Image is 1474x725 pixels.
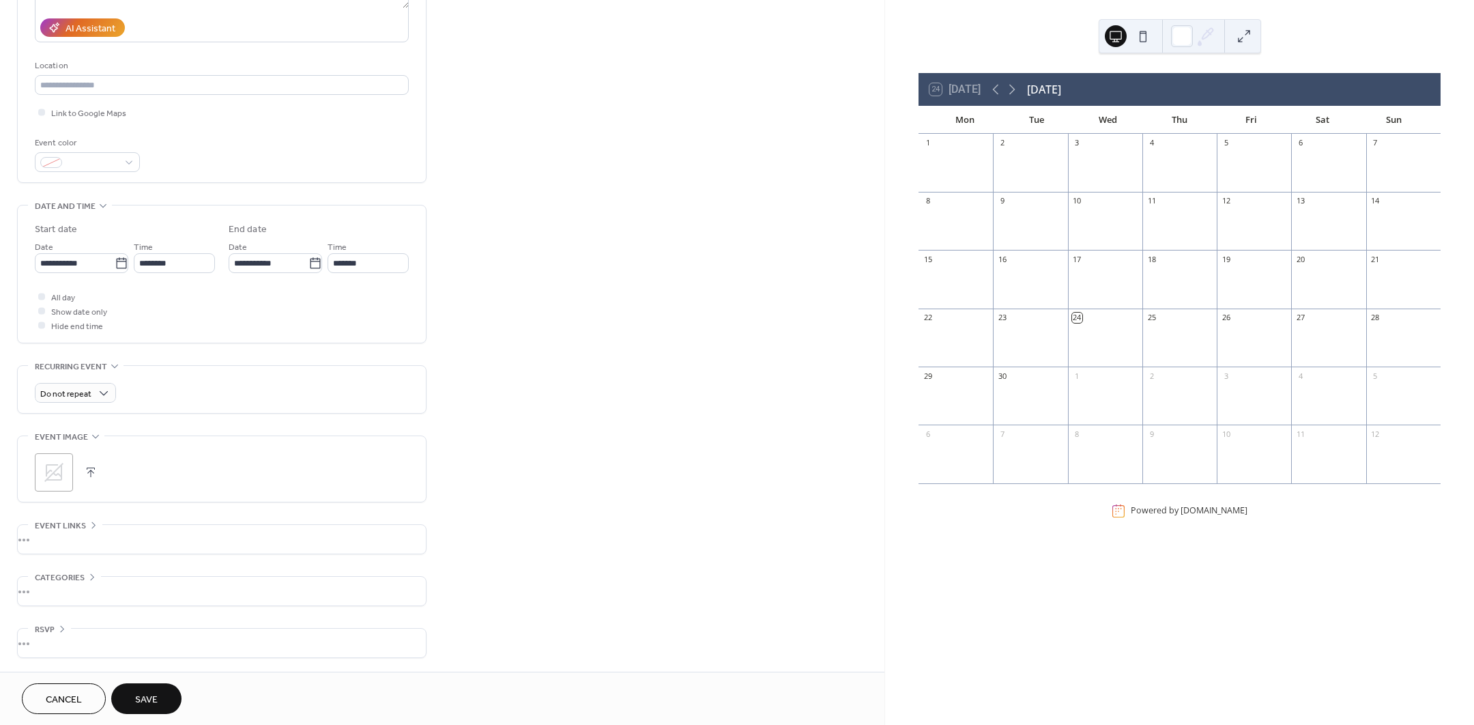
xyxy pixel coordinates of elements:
span: Hide end time [51,319,103,334]
div: [DATE] [1027,81,1061,98]
div: Sat [1287,106,1359,134]
span: Event links [35,519,86,533]
div: ••• [18,577,426,606]
div: Event color [35,136,137,150]
div: Tue [1001,106,1073,134]
span: Time [134,240,153,255]
button: Save [111,683,182,714]
div: Wed [1072,106,1144,134]
div: 10 [1221,429,1231,439]
span: Cancel [46,693,82,707]
span: RSVP [35,623,55,637]
span: Time [328,240,347,255]
div: 6 [1295,138,1305,148]
span: Do not repeat [40,386,91,402]
div: Fri [1215,106,1287,134]
div: 2 [997,138,1007,148]
span: Date [229,240,247,255]
div: 12 [1370,429,1381,439]
div: ••• [18,629,426,657]
div: 29 [923,371,933,381]
div: Mon [929,106,1001,134]
div: 23 [997,313,1007,323]
span: Categories [35,571,85,585]
div: 4 [1146,138,1157,148]
div: 15 [923,254,933,264]
div: 1 [923,138,933,148]
div: 21 [1370,254,1381,264]
div: 8 [923,196,933,206]
div: 24 [1072,313,1082,323]
span: Event image [35,430,88,444]
div: 20 [1295,254,1305,264]
div: ••• [18,525,426,554]
div: Start date [35,223,77,237]
div: 17 [1072,254,1082,264]
div: 11 [1295,429,1305,439]
div: 3 [1221,371,1231,381]
div: 8 [1072,429,1082,439]
button: AI Assistant [40,18,125,37]
div: 4 [1295,371,1305,381]
div: 19 [1221,254,1231,264]
div: 5 [1370,371,1381,381]
div: 30 [997,371,1007,381]
span: Date [35,240,53,255]
div: Powered by [1131,505,1247,517]
div: 2 [1146,371,1157,381]
div: Location [35,59,406,73]
div: 22 [923,313,933,323]
span: Link to Google Maps [51,106,126,121]
div: 9 [1146,429,1157,439]
div: 7 [1370,138,1381,148]
span: Show date only [51,305,107,319]
div: 14 [1370,196,1381,206]
button: Cancel [22,683,106,714]
div: 6 [923,429,933,439]
span: Recurring event [35,360,107,374]
div: 26 [1221,313,1231,323]
div: 25 [1146,313,1157,323]
div: End date [229,223,267,237]
div: 7 [997,429,1007,439]
div: 11 [1146,196,1157,206]
div: Sun [1358,106,1430,134]
div: 5 [1221,138,1231,148]
div: 1 [1072,371,1082,381]
a: [DOMAIN_NAME] [1181,505,1247,517]
div: 18 [1146,254,1157,264]
div: AI Assistant [66,22,115,36]
div: 13 [1295,196,1305,206]
span: Save [135,693,158,707]
span: Date and time [35,199,96,214]
div: ; [35,453,73,492]
div: 9 [997,196,1007,206]
div: 28 [1370,313,1381,323]
div: 27 [1295,313,1305,323]
div: Thu [1144,106,1215,134]
div: 3 [1072,138,1082,148]
div: 16 [997,254,1007,264]
div: 10 [1072,196,1082,206]
div: 12 [1221,196,1231,206]
span: All day [51,291,75,305]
